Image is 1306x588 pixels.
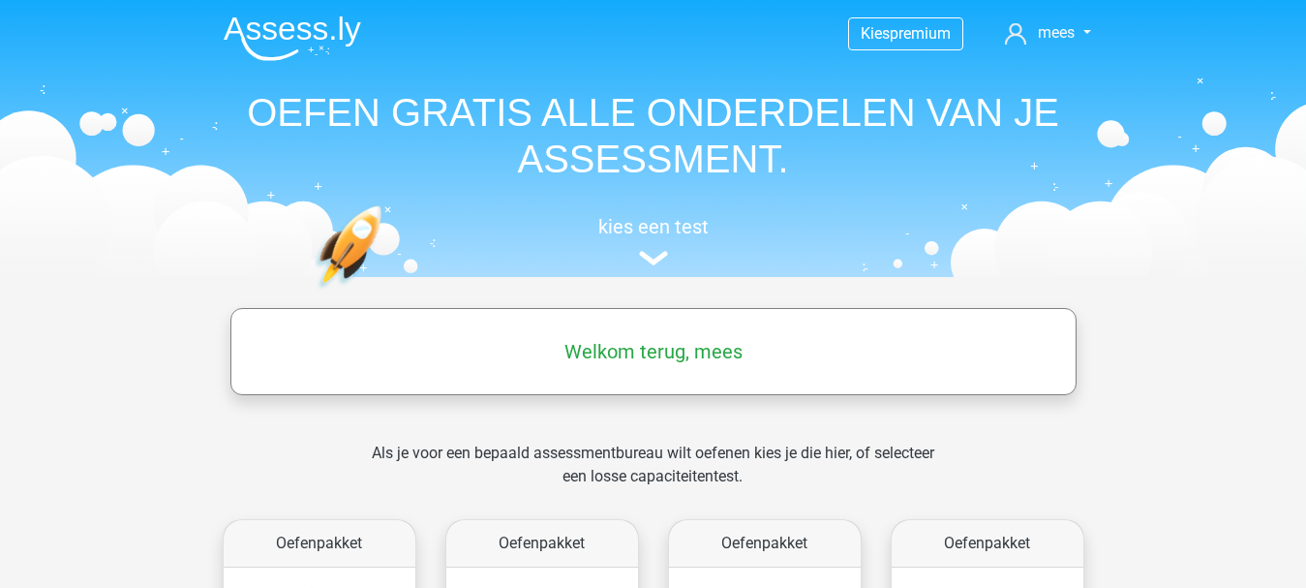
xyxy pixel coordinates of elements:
span: premium [890,24,951,43]
span: Kies [861,24,890,43]
img: Assessly [224,15,361,61]
h5: Welkom terug, mees [240,340,1067,363]
div: Als je voor een bepaald assessmentbureau wilt oefenen kies je die hier, of selecteer een losse ca... [356,442,950,511]
a: mees [997,21,1098,45]
img: oefenen [315,205,457,381]
a: kies een test [208,215,1099,266]
img: assessment [639,251,668,265]
h5: kies een test [208,215,1099,238]
a: Kiespremium [849,20,962,46]
span: mees [1038,23,1075,42]
h1: OEFEN GRATIS ALLE ONDERDELEN VAN JE ASSESSMENT. [208,89,1099,182]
